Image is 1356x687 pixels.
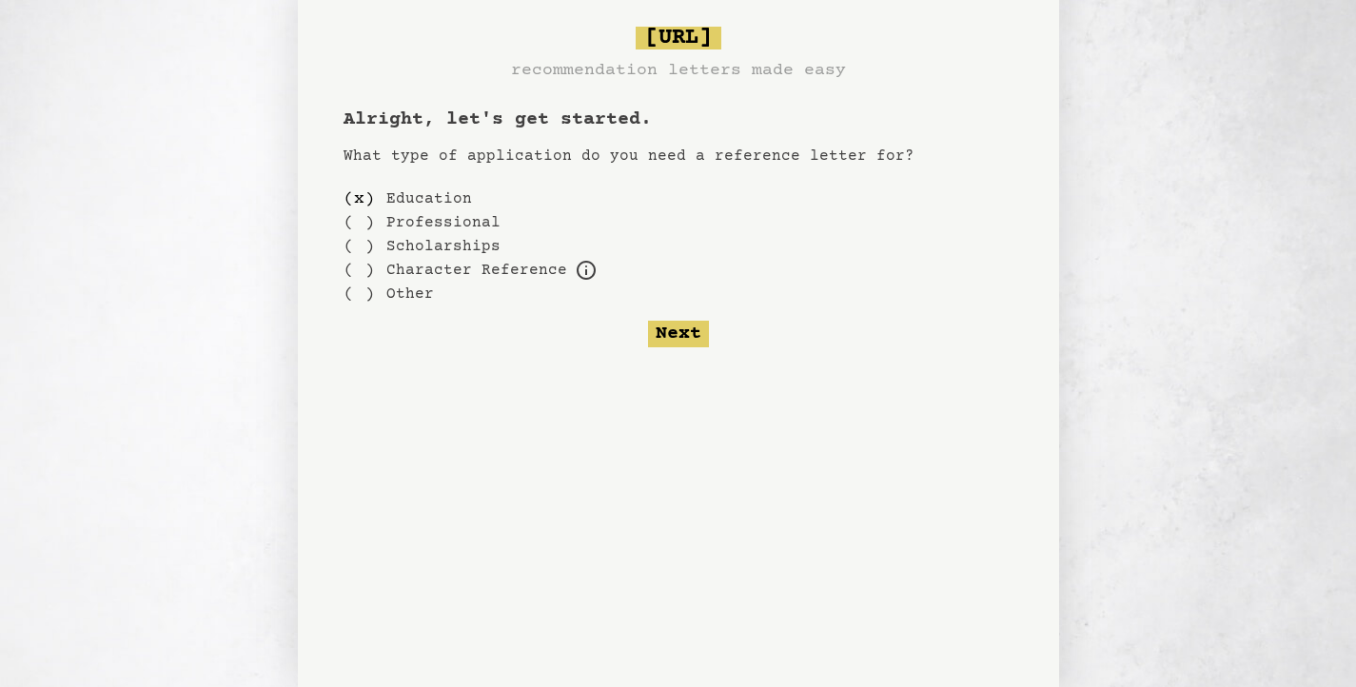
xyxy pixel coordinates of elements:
h3: recommendation letters made easy [511,57,846,84]
label: Education [386,187,472,210]
p: What type of application do you need a reference letter for? [344,145,1013,167]
label: For example, loans, housing applications, parole, professional certification, etc. [386,259,567,282]
button: Next [648,321,709,347]
div: ( ) [344,210,375,234]
h1: Alright, let's get started. [344,107,1013,133]
div: ( ) [344,282,375,305]
div: ( ) [344,234,375,258]
label: Scholarships [386,235,501,258]
div: ( x ) [344,186,375,210]
div: ( ) [344,258,375,282]
span: [URL] [636,27,721,49]
label: Other [386,283,434,305]
label: Professional [386,211,501,234]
